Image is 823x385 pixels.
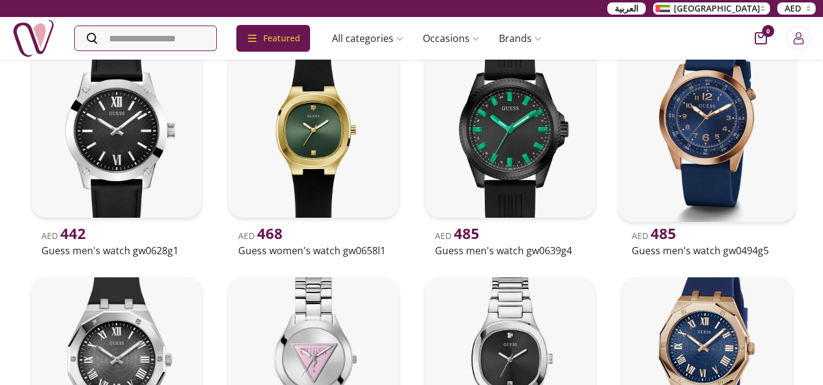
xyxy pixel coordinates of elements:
a: uae-gifts-Guess Men's Watch GW0639G4AED 485Guess men's watch gw0639g4 [420,43,600,260]
a: uae-gifts-Guess Men's Watch GW0494G5AED 485Guess men's watch gw0494g5 [617,43,797,260]
button: [GEOGRAPHIC_DATA] [653,2,770,15]
img: uae-gifts-Guess Men's Watch GW0494G5 [618,44,796,222]
span: [GEOGRAPHIC_DATA] [674,2,760,15]
img: uae-gifts-Guess Men's Watch GW0639G4 [425,48,595,218]
span: AED [41,230,86,241]
span: العربية [615,2,638,15]
span: 485 [651,223,676,243]
h2: Guess men's watch gw0494g5 [632,243,782,258]
a: All categories [322,26,413,50]
h2: Guess men's watch gw0628g1 [41,243,192,258]
input: Search [75,26,216,50]
span: AED [238,230,283,241]
div: Featured [236,25,310,52]
a: uae-gifts-Guess Women's Watch GW0658L1AED 468Guess women's watch gw0658l1 [224,43,403,260]
img: uae-gifts-Guess Men's Watch GW0628G1 [32,48,202,218]
span: AED [785,2,801,15]
h2: Guess men's watch gw0639g4 [435,243,585,258]
img: Arabic_dztd3n.png [655,5,670,12]
h2: Guess women's watch gw0658l1 [238,243,389,258]
span: AED [632,230,676,241]
button: cart-button [755,32,767,44]
img: Nigwa-uae-gifts [12,17,55,60]
a: Brands [489,26,551,50]
img: uae-gifts-Guess Women's Watch GW0658L1 [228,48,398,218]
a: uae-gifts-Guess Men's Watch GW0628G1AED 442Guess men's watch gw0628g1 [27,43,207,260]
a: Occasions [413,26,489,50]
span: AED [435,230,479,241]
span: 442 [60,223,86,243]
span: 468 [257,223,283,243]
button: Login [786,26,811,50]
span: 485 [454,223,479,243]
span: 0 [762,25,774,37]
button: AED [777,2,816,15]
